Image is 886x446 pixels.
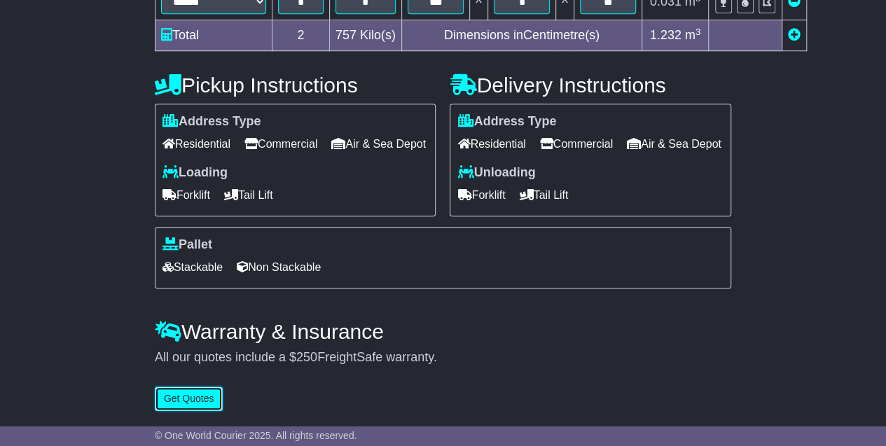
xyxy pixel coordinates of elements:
label: Unloading [457,165,535,181]
span: m [685,28,701,42]
sup: 3 [695,27,701,37]
button: Get Quotes [155,386,223,411]
span: Commercial [244,133,317,155]
td: Total [155,20,272,51]
span: Residential [162,133,230,155]
span: Residential [457,133,525,155]
h4: Warranty & Insurance [155,320,731,343]
div: All our quotes include a $ FreightSafe warranty. [155,350,731,365]
td: Dimensions in Centimetre(s) [401,20,642,51]
h4: Delivery Instructions [450,74,731,97]
td: 2 [272,20,329,51]
span: Forklift [162,184,210,206]
span: 250 [296,350,317,364]
span: 757 [335,28,357,42]
span: Tail Lift [519,184,568,206]
span: 1.232 [650,28,681,42]
span: © One World Courier 2025. All rights reserved. [155,430,357,441]
span: Forklift [457,184,505,206]
label: Address Type [162,114,261,130]
span: Non Stackable [237,256,321,278]
h4: Pickup Instructions [155,74,436,97]
label: Loading [162,165,228,181]
label: Pallet [162,237,212,253]
span: Air & Sea Depot [331,133,426,155]
span: Commercial [540,133,613,155]
label: Address Type [457,114,556,130]
a: Add new item [788,28,801,42]
span: Stackable [162,256,223,278]
span: Air & Sea Depot [627,133,721,155]
span: Tail Lift [224,184,273,206]
td: Kilo(s) [329,20,401,51]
